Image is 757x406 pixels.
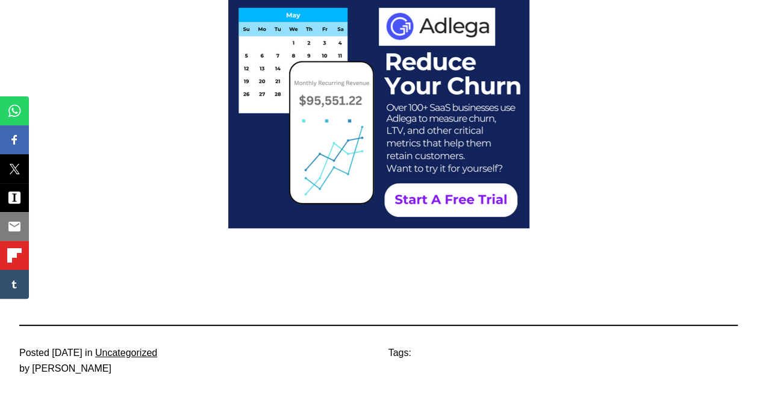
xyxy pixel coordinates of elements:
[95,348,157,358] a: Uncategorized
[19,361,30,376] p: by
[32,361,111,376] p: [PERSON_NAME]
[388,345,411,361] p: Tags:
[52,348,82,358] time: [DATE]
[85,345,92,361] p: in
[19,345,49,361] p: Posted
